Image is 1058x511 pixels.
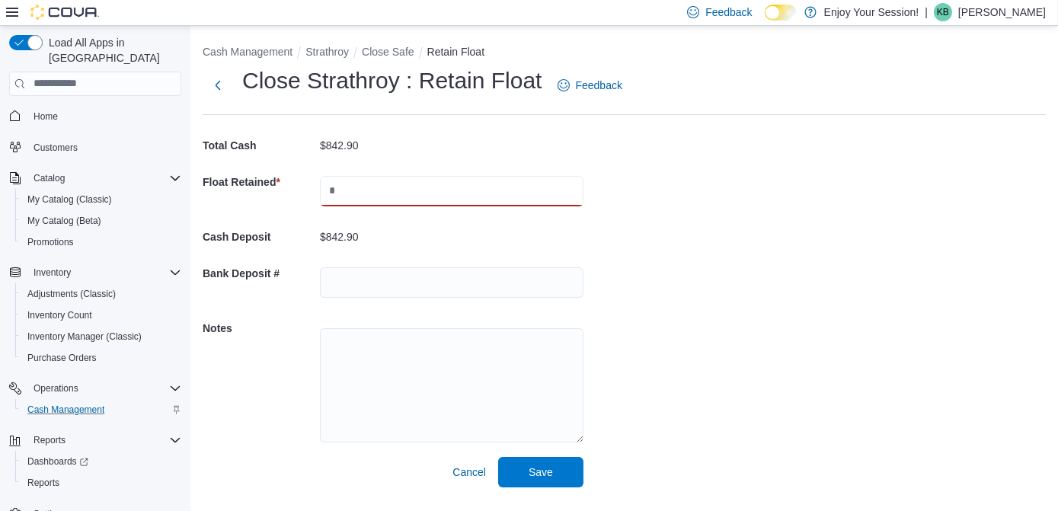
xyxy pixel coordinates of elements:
[21,190,118,209] a: My Catalog (Classic)
[576,78,622,93] span: Feedback
[3,378,187,399] button: Operations
[27,215,101,227] span: My Catalog (Beta)
[21,401,110,419] a: Cash Management
[21,285,122,303] a: Adjustments (Classic)
[203,167,317,197] h5: Float Retained
[427,46,484,58] button: Retain Float
[15,326,187,347] button: Inventory Manager (Classic)
[21,233,181,251] span: Promotions
[15,210,187,232] button: My Catalog (Beta)
[21,233,80,251] a: Promotions
[362,46,414,58] button: Close Safe
[452,465,486,480] span: Cancel
[21,474,181,492] span: Reports
[3,262,187,283] button: Inventory
[21,452,94,471] a: Dashboards
[705,5,752,20] span: Feedback
[27,169,71,187] button: Catalog
[3,168,187,189] button: Catalog
[21,327,148,346] a: Inventory Manager (Classic)
[27,107,64,126] a: Home
[21,452,181,471] span: Dashboards
[15,232,187,253] button: Promotions
[21,212,107,230] a: My Catalog (Beta)
[27,288,116,300] span: Adjustments (Classic)
[765,5,797,21] input: Dark Mode
[30,5,99,20] img: Cova
[27,379,181,398] span: Operations
[27,455,88,468] span: Dashboards
[551,70,628,101] a: Feedback
[27,263,77,282] button: Inventory
[15,305,187,326] button: Inventory Count
[27,379,85,398] button: Operations
[446,457,492,487] button: Cancel
[242,65,542,96] h1: Close Strathroy : Retain Float
[15,451,187,472] a: Dashboards
[925,3,928,21] p: |
[27,431,181,449] span: Reports
[15,472,187,493] button: Reports
[27,352,97,364] span: Purchase Orders
[21,401,181,419] span: Cash Management
[203,258,317,289] h5: Bank Deposit #
[320,139,359,152] p: $842.90
[27,236,74,248] span: Promotions
[203,46,292,58] button: Cash Management
[27,263,181,282] span: Inventory
[3,105,187,127] button: Home
[15,347,187,369] button: Purchase Orders
[21,285,181,303] span: Adjustments (Classic)
[34,172,65,184] span: Catalog
[21,212,181,230] span: My Catalog (Beta)
[937,3,949,21] span: KB
[34,382,78,394] span: Operations
[3,136,187,158] button: Customers
[498,457,583,487] button: Save
[27,138,181,157] span: Customers
[27,139,84,157] a: Customers
[15,189,187,210] button: My Catalog (Classic)
[21,306,181,324] span: Inventory Count
[203,70,233,101] button: Next
[34,267,71,279] span: Inventory
[43,35,181,65] span: Load All Apps in [GEOGRAPHIC_DATA]
[203,222,317,252] h5: Cash Deposit
[27,331,142,343] span: Inventory Manager (Classic)
[21,474,66,492] a: Reports
[15,399,187,420] button: Cash Management
[21,349,103,367] a: Purchase Orders
[15,283,187,305] button: Adjustments (Classic)
[27,477,59,489] span: Reports
[21,306,98,324] a: Inventory Count
[21,349,181,367] span: Purchase Orders
[320,231,359,243] p: $842.90
[3,430,187,451] button: Reports
[529,465,553,480] span: Save
[27,404,104,416] span: Cash Management
[21,327,181,346] span: Inventory Manager (Classic)
[21,190,181,209] span: My Catalog (Classic)
[958,3,1046,21] p: [PERSON_NAME]
[934,3,952,21] div: Katie Bast
[27,193,112,206] span: My Catalog (Classic)
[27,309,92,321] span: Inventory Count
[27,169,181,187] span: Catalog
[203,313,317,343] h5: Notes
[27,107,181,126] span: Home
[203,130,317,161] h5: Total Cash
[27,431,72,449] button: Reports
[34,110,58,123] span: Home
[824,3,919,21] p: Enjoy Your Session!
[203,44,1046,62] nav: An example of EuiBreadcrumbs
[34,142,78,154] span: Customers
[305,46,349,58] button: Strathroy
[34,434,66,446] span: Reports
